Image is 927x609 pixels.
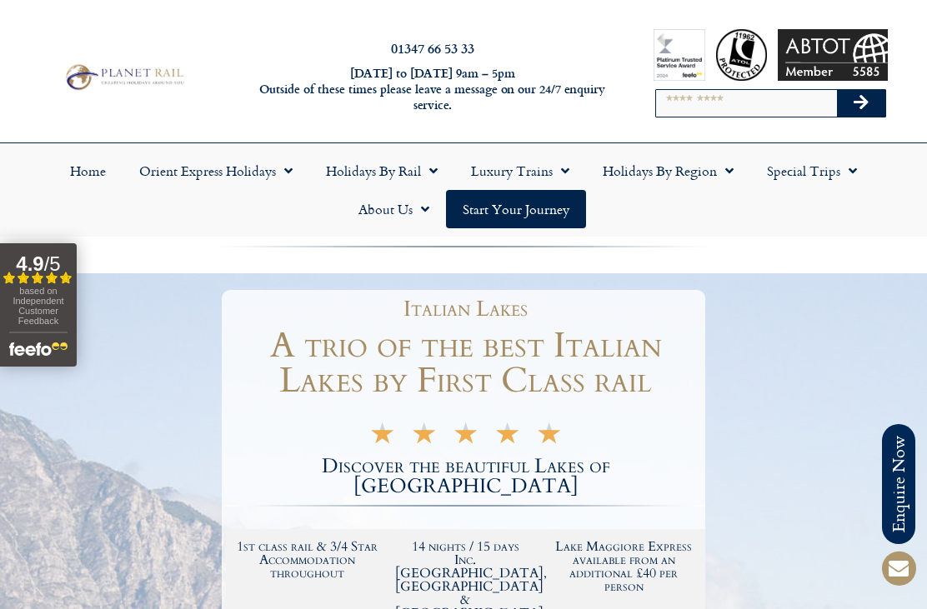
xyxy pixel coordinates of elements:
i: ★ [494,430,520,446]
h6: [DATE] to [DATE] 9am – 5pm Outside of these times please leave a message on our 24/7 enquiry serv... [252,66,614,112]
i: ★ [536,430,562,446]
h1: Italian Lakes [234,298,697,320]
a: Home [53,152,123,190]
h2: 1st class rail & 3/4 Star Accommodation throughout [237,540,378,580]
a: Orient Express Holidays [123,152,309,190]
nav: Menu [8,152,919,228]
h2: Lake Maggiore Express available from an additional £40 per person [553,540,694,593]
i: ★ [369,430,395,446]
a: About Us [342,190,446,228]
h2: Discover the beautiful Lakes of [GEOGRAPHIC_DATA] [226,457,705,497]
div: 5/5 [369,426,562,446]
a: Special Trips [750,152,874,190]
a: Start your Journey [446,190,586,228]
button: Search [837,90,885,117]
i: ★ [411,430,437,446]
img: Planet Rail Train Holidays Logo [61,62,187,92]
a: 01347 66 53 33 [391,38,474,57]
a: Holidays by Region [586,152,750,190]
a: Luxury Trains [454,152,586,190]
a: Holidays by Rail [309,152,454,190]
h1: A trio of the best Italian Lakes by First Class rail [226,328,705,398]
i: ★ [453,430,479,446]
